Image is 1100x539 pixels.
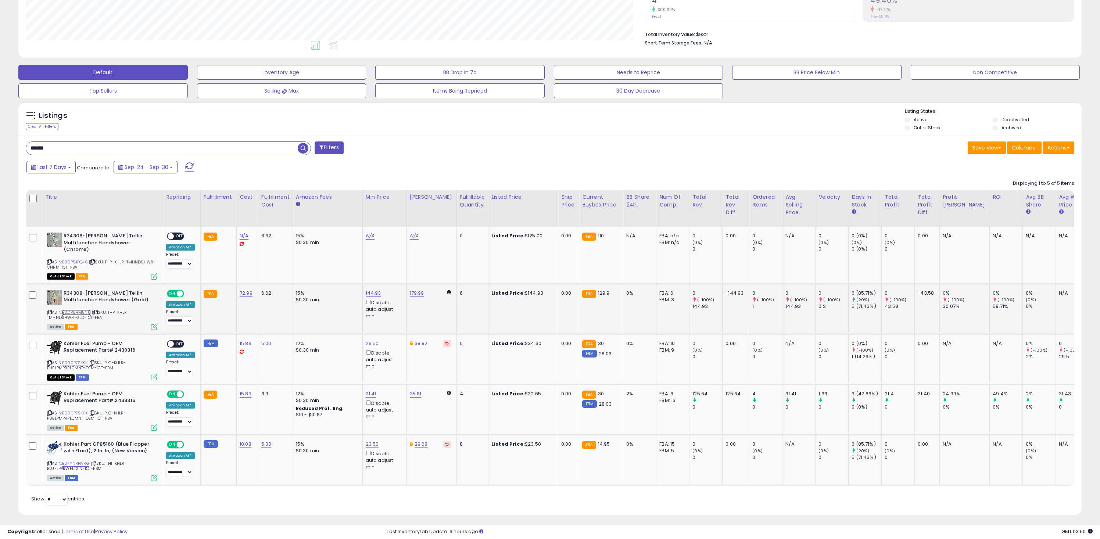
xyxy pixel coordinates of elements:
[197,83,366,98] button: Selling @ Max
[885,193,911,209] div: Total Profit
[993,193,1020,201] div: ROI
[885,233,914,239] div: 0
[852,290,881,297] div: 6 (85.71%)
[47,340,157,380] div: ASIN:
[655,7,675,12] small: 300.00%
[64,340,153,356] b: Kohler Fuel Pump - OEM Replacement Part# 2439316
[752,290,782,297] div: 0
[204,193,233,201] div: Fulfillment
[62,460,89,467] a: B07YNRHVRG
[659,239,684,246] div: FBM: n/a
[204,233,217,241] small: FBA
[652,14,661,19] small: Prev: 1
[692,290,722,297] div: 0
[626,233,651,239] div: N/A
[114,161,178,173] button: Sep-24 - Sep-30
[296,405,344,412] b: Reduced Prof. Rng.
[659,290,684,297] div: FBA: 6
[725,290,744,297] div: -144.93
[1026,290,1056,297] div: 0%
[460,441,483,448] div: 8
[752,246,782,252] div: 0
[943,303,989,310] div: 30.07%
[889,297,906,303] small: (-100%)
[415,441,428,448] a: 29.68
[943,193,986,209] div: Profit [PERSON_NAME]
[852,391,881,397] div: 3 (42.86%)
[1026,391,1056,397] div: 2%
[366,298,401,320] div: Disable auto adjust min
[993,404,1022,410] div: 0%
[561,441,573,448] div: 0.00
[645,40,702,46] b: Short Term Storage Fees:
[918,340,934,347] div: 0.00
[491,193,555,201] div: Listed Price
[1026,404,1056,410] div: 0%
[315,141,343,154] button: Filters
[166,244,195,251] div: Amazon AI *
[993,340,1017,347] div: N/A
[874,7,891,12] small: -17.27%
[125,164,168,171] span: Sep-24 - Sep-30
[47,290,157,329] div: ASIN:
[561,391,573,397] div: 0.00
[725,233,744,239] div: 0.00
[64,233,153,255] b: R34308-[PERSON_NAME] Tellin Multifunction Handshower (Chrome)
[1002,125,1021,131] label: Archived
[197,65,366,80] button: Inventory Age
[943,290,989,297] div: 0%
[645,31,695,37] b: Total Inventory Value:
[598,340,604,347] span: 30
[645,29,1069,38] li: $932
[554,83,723,98] button: 30 Day Decrease
[692,391,722,397] div: 125.64
[47,273,75,280] span: All listings that are currently out of stock and unavailable for purchase on Amazon
[598,441,610,448] span: 14.95
[582,340,596,348] small: FBA
[626,193,653,209] div: BB Share 24h.
[47,441,62,455] img: 413DlJRiIUL._SL40_.jpg
[26,161,76,173] button: Last 7 Days
[63,528,94,535] a: Terms of Use
[885,353,914,360] div: 0
[852,209,856,215] small: Days In Stock.
[752,404,782,410] div: 0
[296,290,357,297] div: 15%
[296,391,357,397] div: 12%
[1026,209,1030,215] small: Avg BB Share.
[64,441,153,456] b: Kohler Part GP85160 (Blue Flapper with Float), 2 In. In, (New Version)
[261,193,290,209] div: Fulfillment Cost
[993,290,1022,297] div: 0%
[1059,233,1083,239] div: N/A
[366,232,375,240] a: N/A
[885,240,895,245] small: (0%)
[1026,193,1053,209] div: Avg BB Share
[692,240,703,245] small: (0%)
[296,233,357,239] div: 15%
[692,340,722,347] div: 0
[375,65,545,80] button: BB Drop in 7d
[1059,290,1083,297] div: N/A
[885,391,914,397] div: 31.4
[1013,180,1074,187] div: Displaying 1 to 5 of 5 items
[818,193,845,201] div: Velocity
[296,193,359,201] div: Amazon Fees
[77,164,111,171] span: Compared to:
[561,233,573,239] div: 0.00
[1007,141,1042,154] button: Columns
[914,116,927,123] label: Active
[752,193,779,209] div: Ordered Items
[296,239,357,246] div: $0.30 min
[1059,404,1089,410] div: 0
[725,391,744,397] div: 125.64
[1002,116,1029,123] label: Deactivated
[47,391,157,430] div: ASIN:
[626,340,651,347] div: 0%
[296,441,357,448] div: 15%
[943,404,989,410] div: 0%
[1026,297,1036,303] small: (0%)
[47,391,62,405] img: 41NPGPXeDjL._SL40_.jpg
[582,391,596,399] small: FBA
[582,233,596,241] small: FBA
[1026,340,1056,347] div: 0%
